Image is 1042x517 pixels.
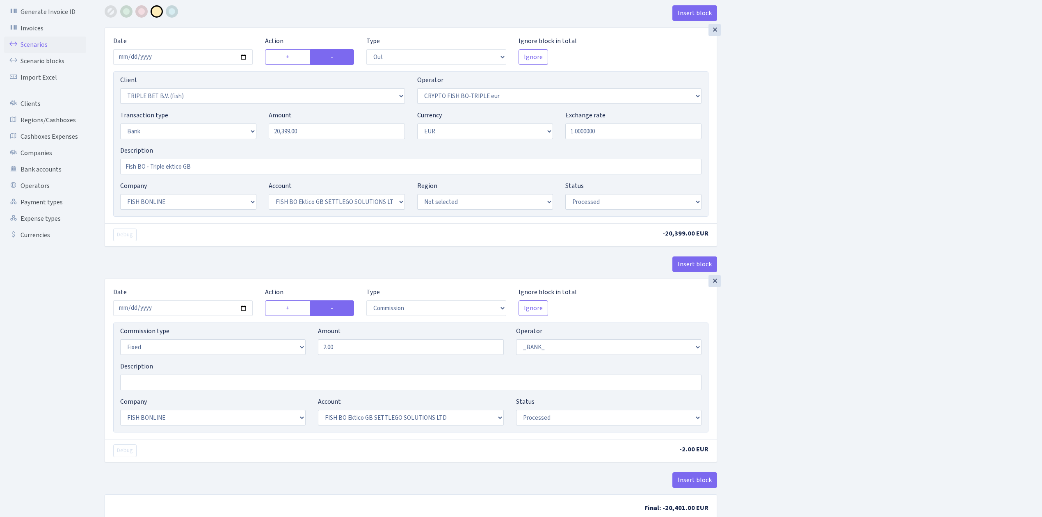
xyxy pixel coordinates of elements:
label: Amount [318,326,341,336]
button: Insert block [672,256,717,272]
a: Payment types [4,194,86,210]
label: Description [120,146,153,156]
label: Company [120,181,147,191]
label: Operator [516,326,542,336]
a: Operators [4,178,86,194]
label: Account [318,397,341,407]
span: -2.00 EUR [679,445,708,454]
a: Invoices [4,20,86,37]
a: Companies [4,145,86,161]
label: Currency [417,110,442,120]
button: Insert block [672,472,717,488]
label: + [265,49,310,65]
span: -20,399.00 EUR [663,229,708,238]
label: - [310,300,354,316]
label: Ignore block in total [519,36,577,46]
a: Import Excel [4,69,86,86]
button: Insert block [672,5,717,21]
label: Company [120,397,147,407]
a: Regions/Cashboxes [4,112,86,128]
a: Currencies [4,227,86,243]
button: Ignore [519,49,548,65]
a: Cashboxes Expenses [4,128,86,145]
div: × [708,24,721,36]
button: Debug [113,444,137,457]
label: Date [113,287,127,297]
label: Date [113,36,127,46]
a: Clients [4,96,86,112]
a: Scenario blocks [4,53,86,69]
label: Status [516,397,535,407]
button: Ignore [519,300,548,316]
span: Final: -20,401.00 EUR [644,503,708,512]
label: Exchange rate [565,110,606,120]
label: Type [366,36,380,46]
label: Client [120,75,137,85]
button: Debug [113,229,137,241]
label: + [265,300,310,316]
label: Commission type [120,326,169,336]
label: - [310,49,354,65]
label: Region [417,181,437,191]
label: Action [265,36,283,46]
label: Transaction type [120,110,168,120]
a: Generate Invoice ID [4,4,86,20]
div: × [708,275,721,287]
a: Expense types [4,210,86,227]
label: Description [120,361,153,371]
label: Status [565,181,584,191]
label: Type [366,287,380,297]
label: Ignore block in total [519,287,577,297]
label: Operator [417,75,443,85]
label: Action [265,287,283,297]
a: Scenarios [4,37,86,53]
a: Bank accounts [4,161,86,178]
label: Amount [269,110,292,120]
label: Account [269,181,292,191]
